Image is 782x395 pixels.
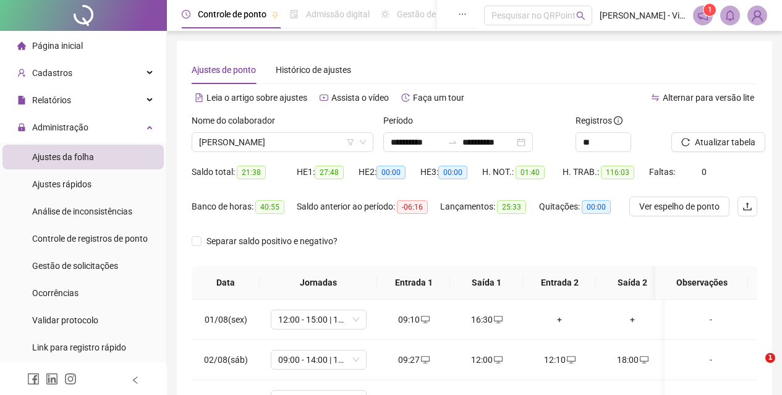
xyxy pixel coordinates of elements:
span: Ver espelho de ponto [639,200,720,213]
span: youtube [320,93,328,102]
span: IRISVALDO JUNIOR RIBEIRO SANTOS [199,133,366,151]
div: HE 2: [359,165,420,179]
span: history [401,93,410,102]
span: Validar protocolo [32,315,98,325]
span: Alternar para versão lite [663,93,754,103]
span: Relatórios [32,95,71,105]
span: Registros [576,114,623,127]
div: 12:00 [460,353,513,367]
span: Controle de registros de ponto [32,234,148,244]
div: Saldo total: [192,165,297,179]
span: desktop [566,355,576,364]
div: 16:30 [460,313,513,326]
span: ellipsis [458,10,467,19]
span: -06:16 [397,200,428,214]
div: - [674,313,747,326]
span: Admissão digital [306,9,370,19]
span: 12:00 - 15:00 | 17:00 - 22:00 [278,310,359,329]
span: notification [697,10,708,21]
span: facebook [27,373,40,385]
span: desktop [639,355,648,364]
img: 88819 [748,6,767,25]
th: Saída 1 [450,266,523,300]
span: Página inicial [32,41,83,51]
span: clock-circle [182,10,190,19]
div: HE 3: [420,165,482,179]
span: [PERSON_NAME] - Vinho & [PERSON_NAME] [600,9,686,22]
span: 01:40 [516,166,545,179]
div: 09:10 [387,313,440,326]
span: Ajustes rápidos [32,179,91,189]
span: 09:00 - 14:00 | 14:30 - 16:30 [278,350,359,369]
span: Separar saldo positivo e negativo? [202,234,342,248]
span: Controle de ponto [198,9,266,19]
span: file-done [290,10,299,19]
span: down [359,138,367,146]
iframe: Intercom live chat [740,353,770,383]
div: 12:10 [533,353,586,367]
th: Observações [655,266,748,300]
span: Gestão de solicitações [32,261,118,271]
div: Saldo anterior ao período: [297,200,440,214]
span: desktop [420,355,430,364]
span: file-text [195,93,203,102]
th: Jornadas [260,266,377,300]
span: search [576,11,585,20]
span: linkedin [46,373,58,385]
span: 1 [765,353,775,363]
span: Observações [665,276,738,289]
span: filter [347,138,354,146]
span: 1 [708,6,712,14]
div: Quitações: [539,200,626,214]
div: 18:00 [606,353,659,367]
span: Link para registro rápido [32,342,126,352]
sup: 1 [703,4,716,16]
th: Data [192,266,260,300]
span: swap [651,93,660,102]
span: file [17,96,26,104]
span: Administração [32,122,88,132]
div: H. NOT.: [482,165,563,179]
div: + [606,313,659,326]
span: Faça um tour [413,93,464,103]
span: 116:03 [601,166,634,179]
span: Ajustes de ponto [192,65,256,75]
span: Faltas: [649,167,677,177]
span: desktop [420,315,430,324]
button: Ver espelho de ponto [629,197,729,216]
span: Gestão de férias [397,9,459,19]
div: H. TRAB.: [563,165,649,179]
th: Entrada 1 [377,266,450,300]
span: Atualizar tabela [695,135,755,149]
span: Cadastros [32,68,72,78]
span: 02/08(sáb) [204,355,248,365]
span: pushpin [271,11,279,19]
span: lock [17,123,26,132]
button: Atualizar tabela [671,132,765,152]
span: 21:38 [237,166,266,179]
span: Leia o artigo sobre ajustes [206,93,307,103]
span: 00:00 [376,166,406,179]
span: left [131,376,140,384]
label: Período [383,114,421,127]
span: 25:33 [497,200,526,214]
span: Assista o vídeo [331,93,389,103]
div: + [533,313,586,326]
span: 00:00 [582,200,611,214]
span: instagram [64,373,77,385]
span: info-circle [614,116,623,125]
th: Saída 2 [596,266,669,300]
span: Análise de inconsistências [32,206,132,216]
span: 00:00 [438,166,467,179]
div: 09:27 [387,353,440,367]
span: 0 [702,167,707,177]
span: upload [742,202,752,211]
span: 01/08(sex) [205,315,247,325]
span: reload [681,138,690,147]
span: to [448,137,457,147]
div: HE 1: [297,165,359,179]
span: sun [381,10,389,19]
th: Entrada 2 [523,266,596,300]
span: user-add [17,69,26,77]
span: desktop [493,315,503,324]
